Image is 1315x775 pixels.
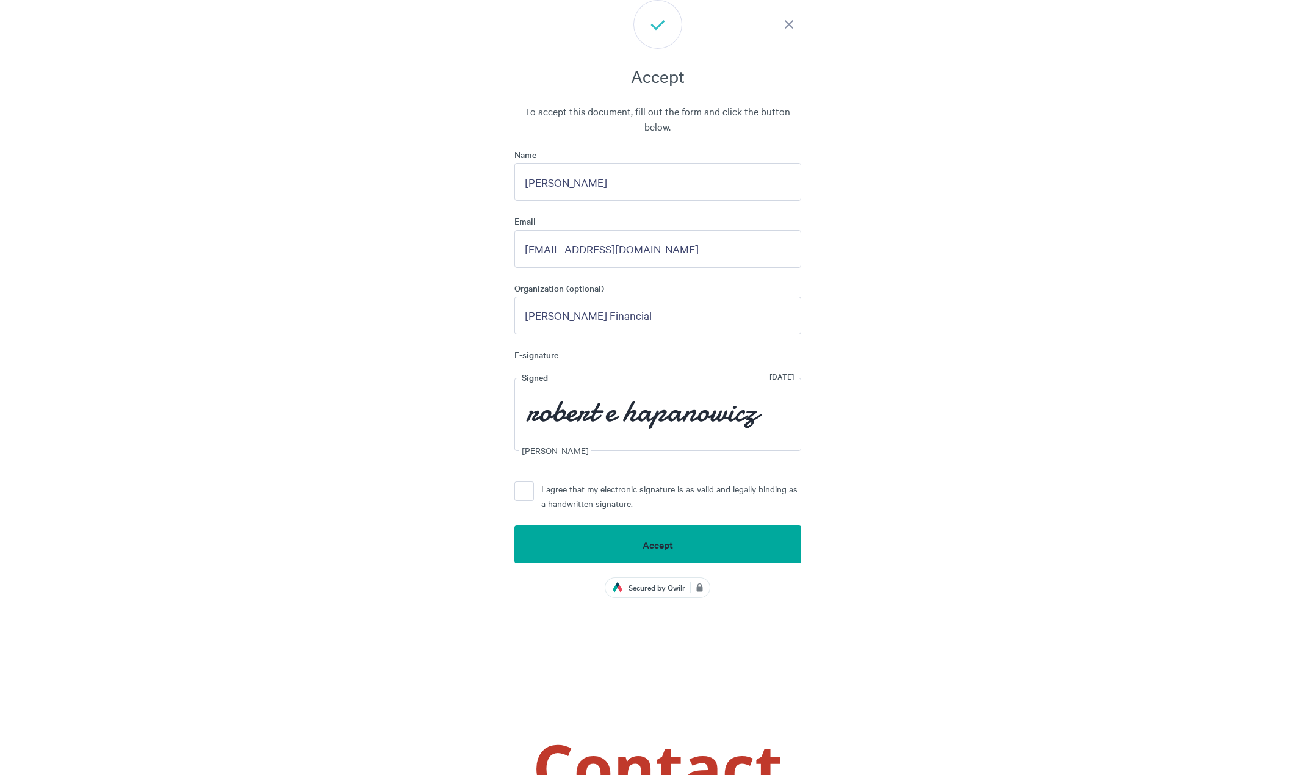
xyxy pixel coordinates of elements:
img: E-Signature for Robert Hapanowicz [520,386,769,443]
input: Organization name [514,297,801,334]
span: Accept [643,539,673,550]
span: Signed [519,370,550,384]
button: E-Signature for Robert HapanowiczSigned[DATE][PERSON_NAME] [514,370,801,461]
input: name@email.com [514,230,801,268]
a: Secured by Qwilr [605,578,710,597]
h3: Accept [514,63,801,89]
button: Close [777,12,801,37]
p: I agree that my electronic signature is as valid and legally binding as a handwritten signature. [541,481,801,511]
span: Secured by Qwilr [629,582,690,594]
button: Accept [514,525,801,563]
label: Email [514,215,801,229]
span: E-signature [514,349,801,361]
input: Full name [514,163,801,201]
label: Organization (optional) [514,283,801,297]
span: [PERSON_NAME] [519,444,591,457]
span: [DATE] [767,370,796,383]
span: To accept this document, fill out the form and click the button below. [514,104,801,134]
label: Name [514,149,801,163]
